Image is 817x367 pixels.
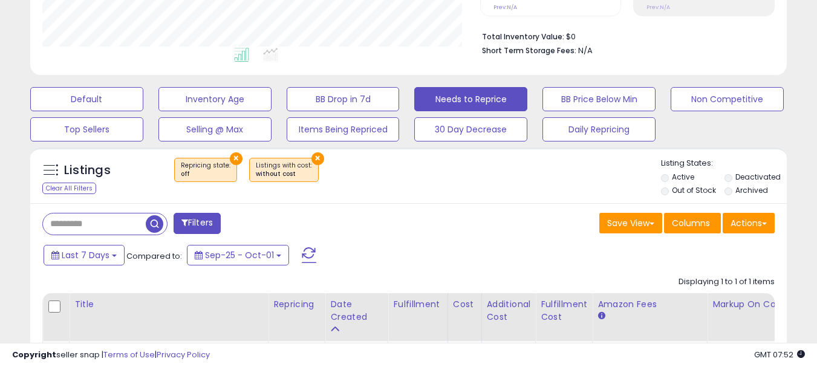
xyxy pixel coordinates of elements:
button: Actions [723,213,775,233]
div: Cost [453,298,477,311]
div: Clear All Filters [42,183,96,194]
div: Amazon Fees [597,298,702,311]
a: Terms of Use [103,349,155,360]
button: Daily Repricing [542,117,656,141]
small: Amazon Fees. [597,311,605,322]
div: Keywords by Traffic [134,71,204,79]
button: Columns [664,213,721,233]
div: Fulfillment [393,298,442,311]
div: without cost [256,170,312,178]
div: Additional Cost [487,298,531,323]
span: N/A [578,45,593,56]
img: logo_orange.svg [19,19,29,29]
p: Listing States: [661,158,787,169]
button: Inventory Age [158,87,272,111]
button: 30 Day Decrease [414,117,527,141]
span: 2025-10-9 07:52 GMT [754,349,805,360]
div: Domain: [DOMAIN_NAME] [31,31,133,41]
button: BB Drop in 7d [287,87,400,111]
small: Prev: N/A [493,4,517,11]
button: Items Being Repriced [287,117,400,141]
button: Save View [599,213,662,233]
h5: Listings [64,162,111,179]
div: v 4.0.25 [34,19,59,29]
button: Selling @ Max [158,117,272,141]
button: Default [30,87,143,111]
div: Date Created [330,298,383,323]
div: seller snap | | [12,349,210,361]
button: BB Price Below Min [542,87,656,111]
a: Privacy Policy [157,349,210,360]
img: tab_domain_overview_orange.svg [33,70,42,80]
b: Short Term Storage Fees: [482,45,576,56]
b: Total Inventory Value: [482,31,564,42]
div: Fulfillment Cost [541,298,587,323]
div: Domain Overview [46,71,108,79]
span: Columns [672,217,710,229]
div: Title [74,298,263,311]
small: Prev: N/A [646,4,670,11]
div: off [181,170,230,178]
img: tab_keywords_by_traffic_grey.svg [120,70,130,80]
button: Filters [174,213,221,234]
button: Last 7 Days [44,245,125,265]
div: Displaying 1 to 1 of 1 items [679,276,775,288]
button: Needs to Reprice [414,87,527,111]
strong: Copyright [12,349,56,360]
span: Repricing state : [181,161,230,179]
button: Non Competitive [671,87,784,111]
label: Deactivated [735,172,781,182]
button: Sep-25 - Oct-01 [187,245,289,265]
span: Listings with cost : [256,161,312,179]
button: × [230,152,242,165]
button: Top Sellers [30,117,143,141]
div: Repricing [273,298,320,311]
span: Sep-25 - Oct-01 [205,249,274,261]
img: website_grey.svg [19,31,29,41]
button: × [311,152,324,165]
span: Compared to: [126,250,182,262]
div: Markup on Cost [712,298,817,311]
label: Out of Stock [672,185,716,195]
label: Active [672,172,694,182]
label: Archived [735,185,768,195]
li: $0 [482,28,766,43]
span: Last 7 Days [62,249,109,261]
